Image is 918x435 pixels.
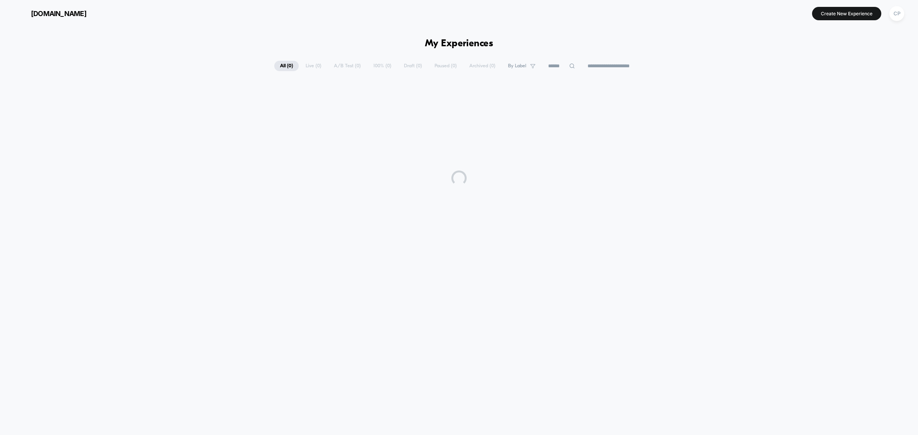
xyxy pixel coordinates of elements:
[31,10,86,18] span: [DOMAIN_NAME]
[425,38,493,49] h1: My Experiences
[812,7,881,20] button: Create New Experience
[11,7,89,19] button: [DOMAIN_NAME]
[889,6,904,21] div: CP
[887,6,907,21] button: CP
[274,61,299,71] span: All ( 0 )
[508,63,526,69] span: By Label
